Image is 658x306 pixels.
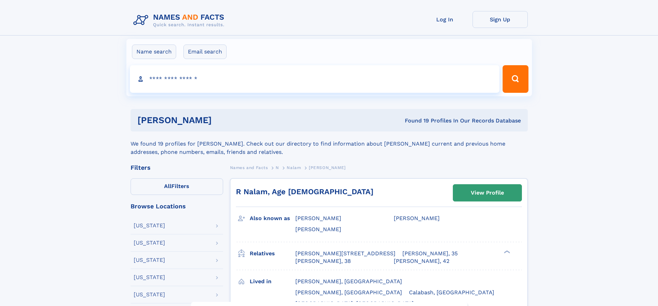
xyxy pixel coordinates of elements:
[295,226,341,233] span: [PERSON_NAME]
[502,249,511,254] div: ❯
[134,240,165,246] div: [US_STATE]
[250,248,295,259] h3: Relatives
[295,278,402,285] span: [PERSON_NAME], [GEOGRAPHIC_DATA]
[131,203,223,209] div: Browse Locations
[131,131,528,156] div: We found 19 profiles for [PERSON_NAME]. Check out our directory to find information about [PERSON...
[132,45,176,59] label: Name search
[134,257,165,263] div: [US_STATE]
[503,65,528,93] button: Search Button
[473,11,528,28] a: Sign Up
[134,223,165,228] div: [US_STATE]
[130,65,500,93] input: search input
[276,163,279,172] a: N
[453,185,522,201] a: View Profile
[394,257,449,265] a: [PERSON_NAME], 42
[250,276,295,287] h3: Lived in
[295,250,395,257] a: [PERSON_NAME][STREET_ADDRESS]
[471,185,504,201] div: View Profile
[164,183,171,189] span: All
[295,257,351,265] a: [PERSON_NAME], 38
[137,116,308,125] h1: [PERSON_NAME]
[131,11,230,30] img: Logo Names and Facts
[287,163,301,172] a: Nalam
[183,45,227,59] label: Email search
[295,289,402,296] span: [PERSON_NAME], [GEOGRAPHIC_DATA]
[309,165,346,170] span: [PERSON_NAME]
[308,117,521,125] div: Found 19 Profiles In Our Records Database
[409,289,494,296] span: Calabash, [GEOGRAPHIC_DATA]
[134,292,165,297] div: [US_STATE]
[131,165,223,171] div: Filters
[417,11,473,28] a: Log In
[250,213,295,224] h3: Also known as
[236,187,373,196] a: R Nalam, Age [DEMOGRAPHIC_DATA]
[276,165,279,170] span: N
[230,163,268,172] a: Names and Facts
[287,165,301,170] span: Nalam
[402,250,458,257] a: [PERSON_NAME], 35
[394,215,440,221] span: [PERSON_NAME]
[131,178,223,195] label: Filters
[134,275,165,280] div: [US_STATE]
[295,215,341,221] span: [PERSON_NAME]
